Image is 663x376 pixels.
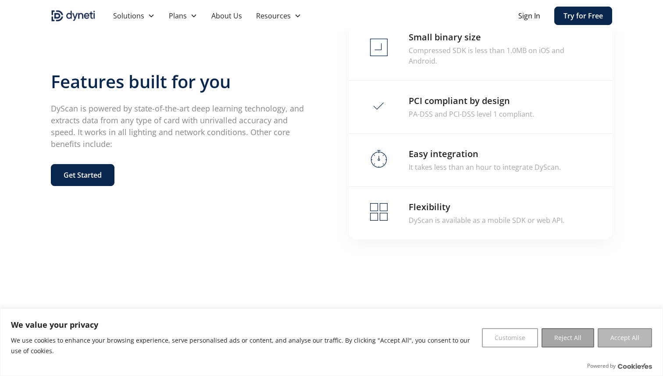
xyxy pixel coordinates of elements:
[162,7,204,25] div: Plans
[542,328,594,347] button: Reject All
[587,362,652,370] div: Powered by
[51,9,96,23] img: Dyneti indigo logo
[598,328,652,347] button: Accept All
[256,11,291,21] div: Resources
[554,7,612,25] a: Try for Free
[409,162,561,172] div: It takes less than an hour to integrate DyScan.
[51,9,96,23] a: home
[113,11,144,21] div: Solutions
[51,71,314,92] h3: Features built for you
[518,11,540,21] a: Sign In
[51,103,314,150] p: DyScan is powered by state-of-the-art deep learning technology, and extracts data from any type o...
[409,201,450,213] h6: Flexibility
[51,164,114,186] a: Get Started
[409,148,478,160] h6: Easy integration
[409,95,510,107] h6: PCI compliant by design
[169,11,187,21] div: Plans
[11,335,475,356] p: We use cookies to enhance your browsing experience, serve personalised ads or content, and analys...
[482,328,538,347] button: Customise
[618,363,652,369] a: Visit CookieYes website
[106,7,162,25] div: Solutions
[11,319,475,330] p: We value your privacy
[409,109,534,119] div: PA-DSS and PCI-DSS level 1 compliant.
[409,215,564,226] div: DyScan is available as a mobile SDK or web API.
[409,45,591,66] div: Compressed SDK is less than 1.0MB on iOS and Android.
[409,31,481,43] h6: Small binary size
